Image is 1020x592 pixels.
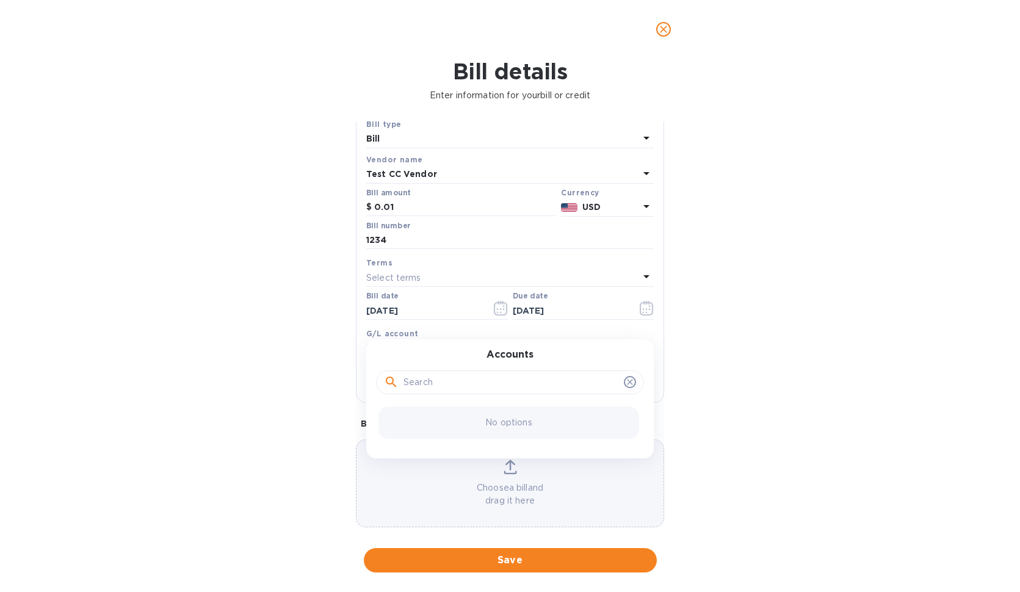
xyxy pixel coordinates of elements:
b: G/L account [366,329,418,338]
label: Due date [513,293,548,300]
p: Bill image [361,417,659,430]
div: $ [366,198,374,217]
p: Select terms [366,272,421,284]
span: Save [374,553,647,568]
b: Currency [561,188,599,197]
h3: Accounts [486,349,534,361]
button: close [649,15,678,44]
b: Vendor name [366,155,422,164]
b: Bill [366,134,380,143]
b: USD [582,202,601,212]
p: Select G/L account [366,342,449,355]
label: Bill amount [366,189,410,197]
button: Save [364,548,657,572]
input: Search [403,374,619,392]
p: No options [485,416,532,429]
input: Enter bill number [366,231,654,250]
p: Choose a bill and drag it here [356,482,664,507]
label: Bill date [366,293,399,300]
img: USD [561,203,577,212]
p: Enter information for your bill or credit [10,89,1010,102]
input: Due date [513,301,628,320]
label: Bill number [366,222,410,229]
b: Bill type [366,120,402,129]
h1: Bill details [10,59,1010,84]
b: Terms [366,258,392,267]
input: $ Enter bill amount [374,198,556,217]
input: Select date [366,301,482,320]
b: Test CC Vendor [366,169,437,179]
